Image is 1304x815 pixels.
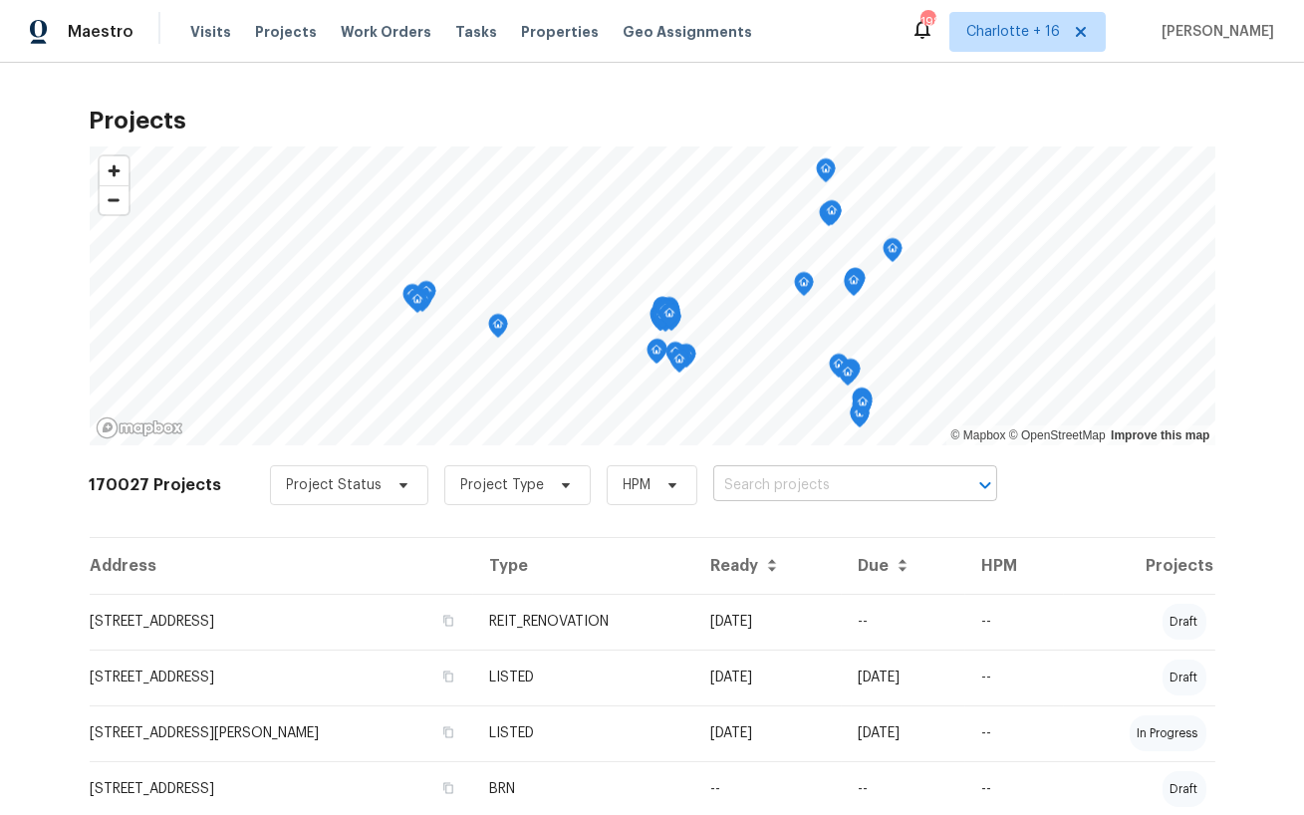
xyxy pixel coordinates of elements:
td: -- [965,650,1064,705]
td: [STREET_ADDRESS][PERSON_NAME] [90,705,474,761]
button: Copy Address [439,779,457,797]
div: Map marker [652,304,672,335]
div: Map marker [844,270,864,301]
td: -- [965,594,1064,650]
div: Map marker [838,362,858,393]
button: Zoom out [100,185,129,214]
div: Map marker [829,354,849,385]
div: Map marker [647,340,666,371]
span: Projects [255,22,317,42]
div: Map marker [671,345,691,376]
div: Map marker [676,344,696,375]
th: Due [842,538,965,594]
a: Improve this map [1111,428,1209,442]
td: REIT_RENOVATION [473,594,693,650]
div: Map marker [794,272,814,303]
td: [DATE] [694,650,843,705]
td: LISTED [473,650,693,705]
td: [DATE] [842,650,965,705]
td: -- [842,594,965,650]
span: Charlotte + 16 [966,22,1060,42]
a: Mapbox homepage [96,416,183,439]
div: Map marker [659,297,679,328]
div: Map marker [669,349,689,380]
div: Map marker [660,302,680,333]
div: Map marker [822,200,842,231]
div: Map marker [412,288,432,319]
th: Ready [694,538,843,594]
div: Map marker [841,359,861,390]
td: [STREET_ADDRESS] [90,594,474,650]
div: Map marker [819,202,839,233]
div: Map marker [650,304,669,335]
th: Type [473,538,693,594]
input: Search projects [713,470,941,501]
span: Project Status [287,475,383,495]
span: Zoom out [100,186,129,214]
h2: Projects [90,111,1215,131]
div: Map marker [846,268,866,299]
div: draft [1163,771,1206,807]
div: Map marker [845,268,865,299]
th: Projects [1064,538,1215,594]
button: Copy Address [439,612,457,630]
div: Map marker [665,342,685,373]
a: Mapbox [951,428,1006,442]
button: Open [971,471,999,499]
div: Map marker [652,297,672,328]
button: Copy Address [439,668,457,685]
div: Map marker [853,392,873,422]
div: in progress [1130,715,1206,751]
td: [STREET_ADDRESS] [90,650,474,705]
span: [PERSON_NAME] [1154,22,1274,42]
h2: 170027 Projects [90,475,222,495]
span: Geo Assignments [623,22,752,42]
div: Map marker [488,314,508,345]
div: draft [1163,660,1206,695]
button: Copy Address [439,723,457,741]
span: Work Orders [341,22,431,42]
span: Visits [190,22,231,42]
div: Map marker [655,299,675,330]
span: Properties [521,22,599,42]
a: OpenStreetMap [1009,428,1106,442]
div: Map marker [659,303,679,334]
span: Project Type [461,475,545,495]
div: Map marker [852,388,872,418]
th: HPM [965,538,1064,594]
div: Map marker [850,403,870,433]
button: Zoom in [100,156,129,185]
div: Map marker [651,307,670,338]
td: -- [965,705,1064,761]
div: Map marker [402,284,422,315]
div: Map marker [853,389,873,419]
div: Map marker [816,158,836,189]
div: draft [1163,604,1206,640]
td: LISTED [473,705,693,761]
span: Tasks [455,25,497,39]
div: Map marker [661,306,681,337]
span: Maestro [68,22,133,42]
th: Address [90,538,474,594]
td: [DATE] [842,705,965,761]
td: [DATE] [694,705,843,761]
div: Map marker [883,238,903,269]
div: Map marker [648,339,667,370]
div: Map marker [660,300,680,331]
td: [DATE] [694,594,843,650]
span: HPM [624,475,652,495]
div: Map marker [416,281,436,312]
div: Map marker [407,289,427,320]
div: 198 [920,12,934,32]
canvas: Map [90,146,1215,445]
